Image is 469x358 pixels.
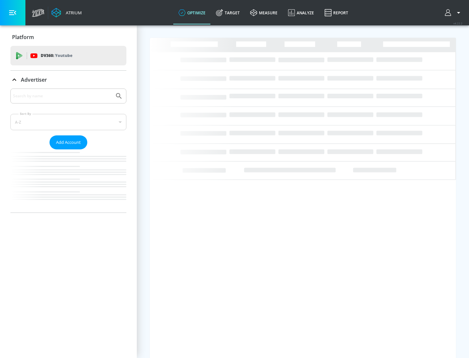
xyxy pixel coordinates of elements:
span: v 4.22.2 [453,21,462,25]
div: Advertiser [10,71,126,89]
a: Atrium [51,8,82,18]
p: DV360: [41,52,72,59]
div: Advertiser [10,89,126,213]
button: Add Account [50,135,87,149]
div: Atrium [63,10,82,16]
div: DV360: Youtube [10,46,126,65]
a: Report [319,1,353,24]
div: Platform [10,28,126,46]
p: Platform [12,34,34,41]
label: Sort By [19,112,33,116]
nav: list of Advertiser [10,149,126,213]
a: Target [211,1,245,24]
p: Advertiser [21,76,47,83]
span: Add Account [56,139,81,146]
a: Analyze [283,1,319,24]
input: Search by name [13,92,112,100]
a: measure [245,1,283,24]
div: A-Z [10,114,126,130]
a: optimize [173,1,211,24]
p: Youtube [55,52,72,59]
